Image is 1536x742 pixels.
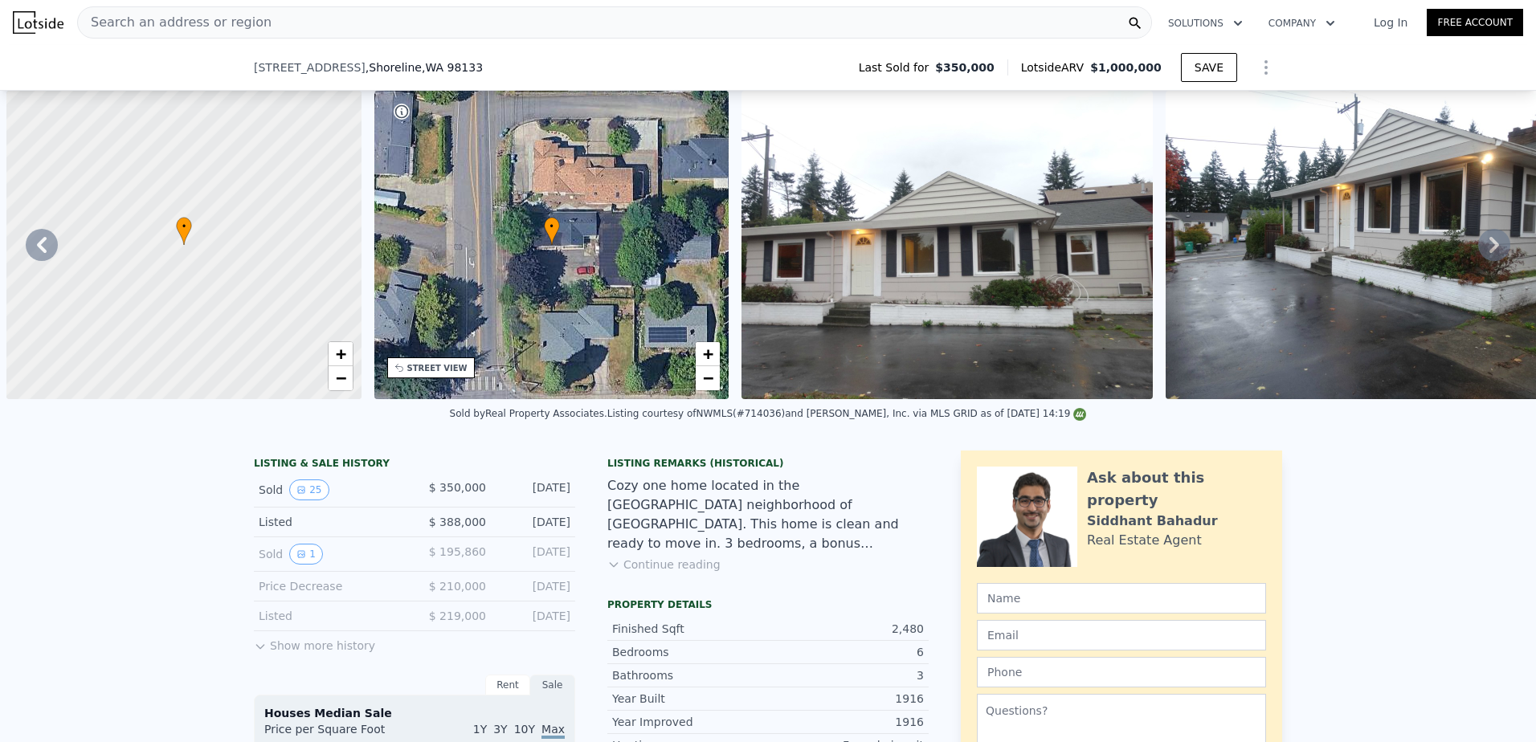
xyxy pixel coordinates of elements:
[259,479,402,500] div: Sold
[768,714,924,730] div: 1916
[429,609,486,622] span: $ 219,000
[422,61,483,74] span: , WA 98133
[541,723,565,739] span: Max
[1354,14,1427,31] a: Log In
[696,366,720,390] a: Zoom out
[429,545,486,558] span: $ 195,860
[768,644,924,660] div: 6
[254,631,375,654] button: Show more history
[407,362,468,374] div: STREET VIEW
[289,479,329,500] button: View historical data
[264,705,565,721] div: Houses Median Sale
[329,366,353,390] a: Zoom out
[977,657,1266,687] input: Phone
[607,598,929,611] div: Property details
[612,691,768,707] div: Year Built
[366,59,483,75] span: , Shoreline
[530,675,575,695] div: Sale
[78,13,272,32] span: Search an address or region
[254,457,575,473] div: LISTING & SALE HISTORY
[499,608,570,624] div: [DATE]
[612,621,768,637] div: Finished Sqft
[544,219,560,234] span: •
[1087,512,1218,531] div: Siddhant Bahadur
[429,481,486,494] span: $ 350,000
[1250,51,1282,84] button: Show Options
[703,368,713,388] span: −
[1181,53,1237,82] button: SAVE
[176,217,192,245] div: •
[607,408,1087,419] div: Listing courtesy of NWMLS (#714036) and [PERSON_NAME], Inc. via MLS GRID as of [DATE] 14:19
[768,621,924,637] div: 2,480
[335,368,345,388] span: −
[254,59,366,75] span: [STREET_ADDRESS]
[1256,9,1348,38] button: Company
[429,516,486,528] span: $ 388,000
[1087,467,1266,512] div: Ask about this property
[612,714,768,730] div: Year Improved
[1087,531,1202,550] div: Real Estate Agent
[335,344,345,364] span: +
[607,457,929,470] div: Listing Remarks (Historical)
[493,723,507,736] span: 3Y
[259,608,402,624] div: Listed
[259,514,402,530] div: Listed
[859,59,936,75] span: Last Sold for
[607,476,929,553] div: Cozy one home located in the [GEOGRAPHIC_DATA] neighborhood of [GEOGRAPHIC_DATA]. This home is cl...
[1021,59,1090,75] span: Lotside ARV
[1155,9,1256,38] button: Solutions
[768,691,924,707] div: 1916
[499,479,570,500] div: [DATE]
[1090,61,1162,74] span: $1,000,000
[259,544,402,565] div: Sold
[176,219,192,234] span: •
[450,408,607,419] div: Sold by Real Property Associates .
[499,544,570,565] div: [DATE]
[499,578,570,594] div: [DATE]
[741,91,1153,399] img: Sale: 119075229 Parcel: 97695337
[612,667,768,683] div: Bathrooms
[703,344,713,364] span: +
[977,583,1266,614] input: Name
[514,723,535,736] span: 10Y
[544,217,560,245] div: •
[289,544,323,565] button: View historical data
[935,59,995,75] span: $350,000
[607,556,721,573] button: Continue reading
[473,723,487,736] span: 1Y
[259,578,402,594] div: Price Decrease
[429,580,486,593] span: $ 210,000
[1073,408,1086,421] img: NWMLS Logo
[977,620,1266,650] input: Email
[13,11,63,34] img: Lotside
[499,514,570,530] div: [DATE]
[1427,9,1523,36] a: Free Account
[485,675,530,695] div: Rent
[612,644,768,660] div: Bedrooms
[768,667,924,683] div: 3
[696,342,720,366] a: Zoom in
[329,342,353,366] a: Zoom in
